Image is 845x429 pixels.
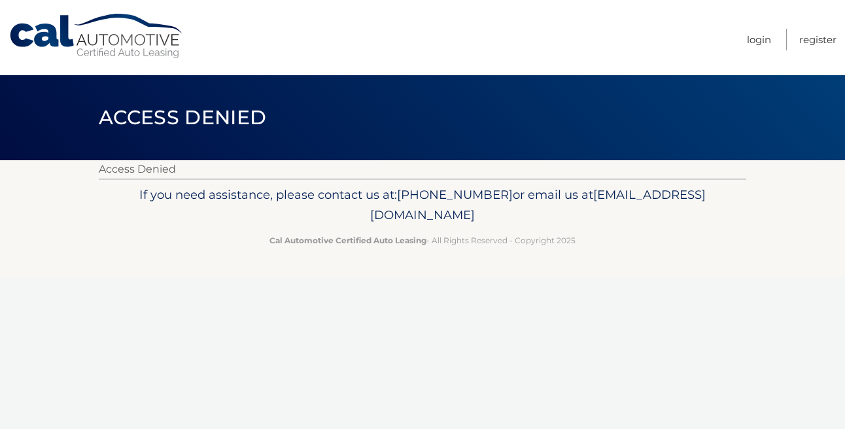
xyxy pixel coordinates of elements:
[99,105,266,129] span: Access Denied
[799,29,836,50] a: Register
[99,160,746,179] p: Access Denied
[269,235,426,245] strong: Cal Automotive Certified Auto Leasing
[747,29,771,50] a: Login
[397,187,513,202] span: [PHONE_NUMBER]
[107,233,738,247] p: - All Rights Reserved - Copyright 2025
[107,184,738,226] p: If you need assistance, please contact us at: or email us at
[9,13,185,60] a: Cal Automotive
